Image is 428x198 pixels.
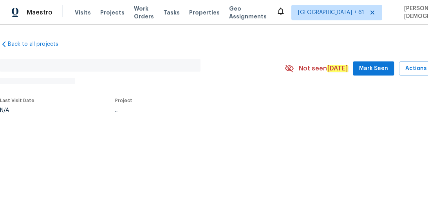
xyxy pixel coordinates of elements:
[75,9,91,16] span: Visits
[353,61,394,76] button: Mark Seen
[27,9,52,16] span: Maestro
[299,65,348,72] span: Not seen
[115,108,265,113] div: ...
[189,9,220,16] span: Properties
[163,10,180,15] span: Tasks
[229,5,267,20] span: Geo Assignments
[115,98,132,103] span: Project
[359,64,388,74] span: Mark Seen
[298,9,364,16] span: [GEOGRAPHIC_DATA] + 61
[134,5,154,20] span: Work Orders
[327,65,348,72] em: [DATE]
[100,9,125,16] span: Projects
